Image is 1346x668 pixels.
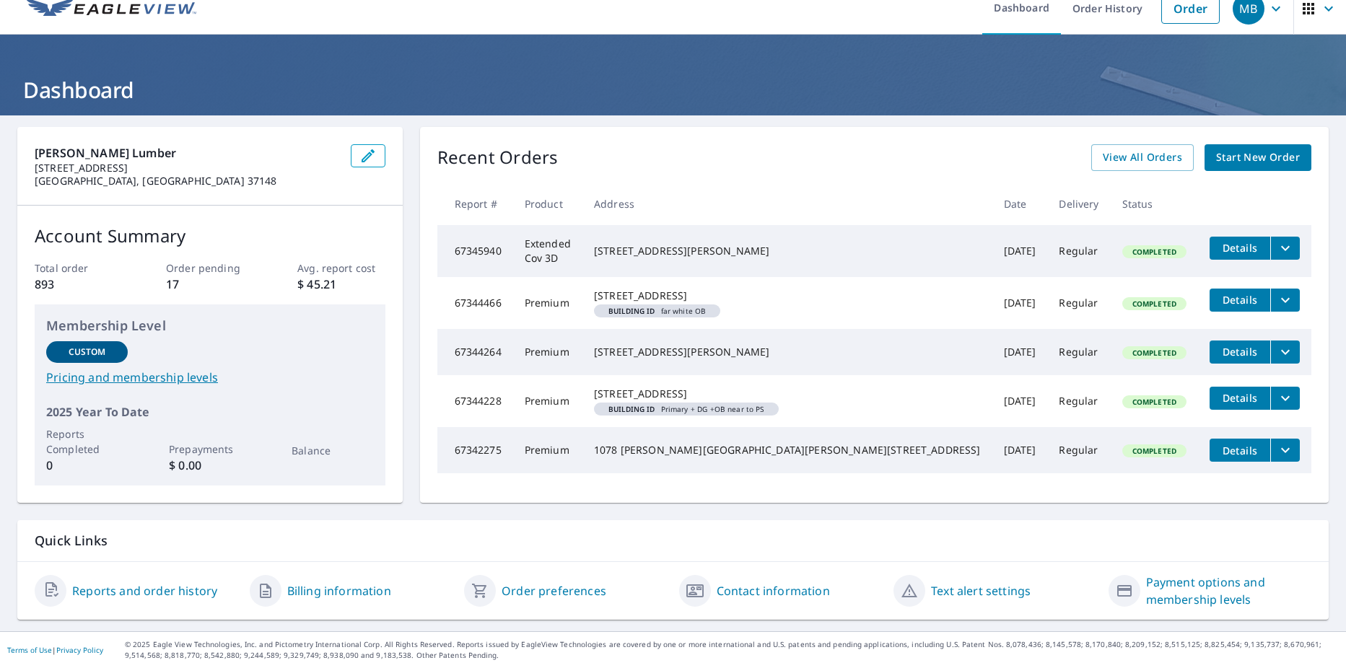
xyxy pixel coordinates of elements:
[1124,299,1185,309] span: Completed
[1047,427,1110,473] td: Regular
[1124,348,1185,358] span: Completed
[594,443,981,457] div: 1078 [PERSON_NAME][GEOGRAPHIC_DATA][PERSON_NAME][STREET_ADDRESS]
[437,144,559,171] p: Recent Orders
[1216,149,1300,167] span: Start New Order
[1270,340,1300,364] button: filesDropdownBtn-67344264
[7,645,52,655] a: Terms of Use
[1047,225,1110,277] td: Regular
[513,329,582,375] td: Premium
[1124,397,1185,407] span: Completed
[502,582,606,599] a: Order preferences
[437,225,513,277] td: 67345940
[1124,247,1185,257] span: Completed
[437,375,513,427] td: 67344228
[582,183,992,225] th: Address
[437,277,513,329] td: 67344466
[35,223,385,249] p: Account Summary
[35,260,122,276] p: Total order
[35,276,122,293] p: 893
[46,403,374,421] p: 2025 Year To Date
[513,375,582,427] td: Premium
[1047,277,1110,329] td: Regular
[1091,144,1194,171] a: View All Orders
[1111,183,1198,225] th: Status
[35,144,339,162] p: [PERSON_NAME] Lumber
[594,289,981,303] div: [STREET_ADDRESS]
[600,307,714,315] span: far white OB
[992,329,1048,375] td: [DATE]
[1270,439,1300,462] button: filesDropdownBtn-67342275
[1218,391,1262,405] span: Details
[717,582,830,599] a: Contact information
[169,441,250,457] p: Prepayments
[1047,329,1110,375] td: Regular
[287,582,391,599] a: Billing information
[7,646,103,654] p: |
[1270,289,1300,312] button: filesDropdownBtn-67344466
[1210,340,1270,364] button: detailsBtn-67344264
[166,276,253,293] p: 17
[297,260,385,276] p: Avg. report cost
[992,225,1048,277] td: [DATE]
[35,162,339,175] p: [STREET_ADDRESS]
[1210,289,1270,312] button: detailsBtn-67344466
[600,405,773,413] span: Primary + DG +OB near to PS
[72,582,217,599] a: Reports and order history
[931,582,1031,599] a: Text alert settings
[46,369,374,386] a: Pricing and membership levels
[437,427,513,473] td: 67342275
[608,307,655,315] em: Building ID
[513,427,582,473] td: Premium
[1218,241,1262,255] span: Details
[1124,446,1185,456] span: Completed
[594,244,981,258] div: [STREET_ADDRESS][PERSON_NAME]
[292,443,373,458] p: Balance
[1218,345,1262,359] span: Details
[17,75,1329,105] h1: Dashboard
[1218,293,1262,307] span: Details
[1270,237,1300,260] button: filesDropdownBtn-67345940
[1210,387,1270,410] button: detailsBtn-67344228
[992,277,1048,329] td: [DATE]
[297,276,385,293] p: $ 45.21
[46,457,128,474] p: 0
[1270,387,1300,410] button: filesDropdownBtn-67344228
[992,183,1048,225] th: Date
[169,457,250,474] p: $ 0.00
[125,639,1339,661] p: © 2025 Eagle View Technologies, Inc. and Pictometry International Corp. All Rights Reserved. Repo...
[46,316,374,335] p: Membership Level
[594,387,981,401] div: [STREET_ADDRESS]
[46,426,128,457] p: Reports Completed
[992,427,1048,473] td: [DATE]
[1103,149,1182,167] span: View All Orders
[608,405,655,413] em: Building ID
[1210,439,1270,462] button: detailsBtn-67342275
[166,260,253,276] p: Order pending
[992,375,1048,427] td: [DATE]
[1205,144,1311,171] a: Start New Order
[69,346,106,359] p: Custom
[594,345,981,359] div: [STREET_ADDRESS][PERSON_NAME]
[56,645,103,655] a: Privacy Policy
[437,183,513,225] th: Report #
[1218,444,1262,457] span: Details
[513,277,582,329] td: Premium
[437,329,513,375] td: 67344264
[513,225,582,277] td: Extended Cov 3D
[35,175,339,188] p: [GEOGRAPHIC_DATA], [GEOGRAPHIC_DATA] 37148
[513,183,582,225] th: Product
[1146,573,1312,608] a: Payment options and membership levels
[1047,183,1110,225] th: Delivery
[1047,375,1110,427] td: Regular
[1210,237,1270,260] button: detailsBtn-67345940
[35,532,1311,550] p: Quick Links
